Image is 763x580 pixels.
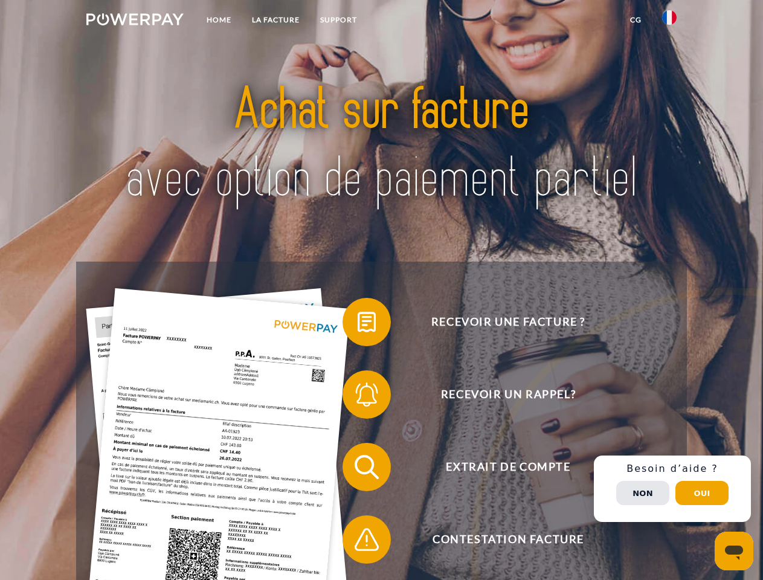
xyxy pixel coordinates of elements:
img: title-powerpay_fr.svg [115,58,648,231]
button: Recevoir une facture ? [343,298,657,346]
button: Oui [675,481,729,505]
a: Home [196,9,242,31]
button: Contestation Facture [343,515,657,564]
img: fr [662,10,677,25]
div: Schnellhilfe [594,456,751,522]
a: Support [310,9,367,31]
span: Extrait de compte [360,443,656,491]
img: qb_search.svg [352,452,382,482]
img: qb_bell.svg [352,379,382,410]
iframe: Bouton de lancement de la fenêtre de messagerie [715,532,753,570]
a: CG [620,9,652,31]
h3: Besoin d’aide ? [601,463,744,475]
img: qb_bill.svg [352,307,382,337]
img: qb_warning.svg [352,524,382,555]
a: LA FACTURE [242,9,310,31]
span: Recevoir une facture ? [360,298,656,346]
button: Recevoir un rappel? [343,370,657,419]
span: Contestation Facture [360,515,656,564]
span: Recevoir un rappel? [360,370,656,419]
img: logo-powerpay-white.svg [86,13,184,25]
button: Non [616,481,669,505]
button: Extrait de compte [343,443,657,491]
